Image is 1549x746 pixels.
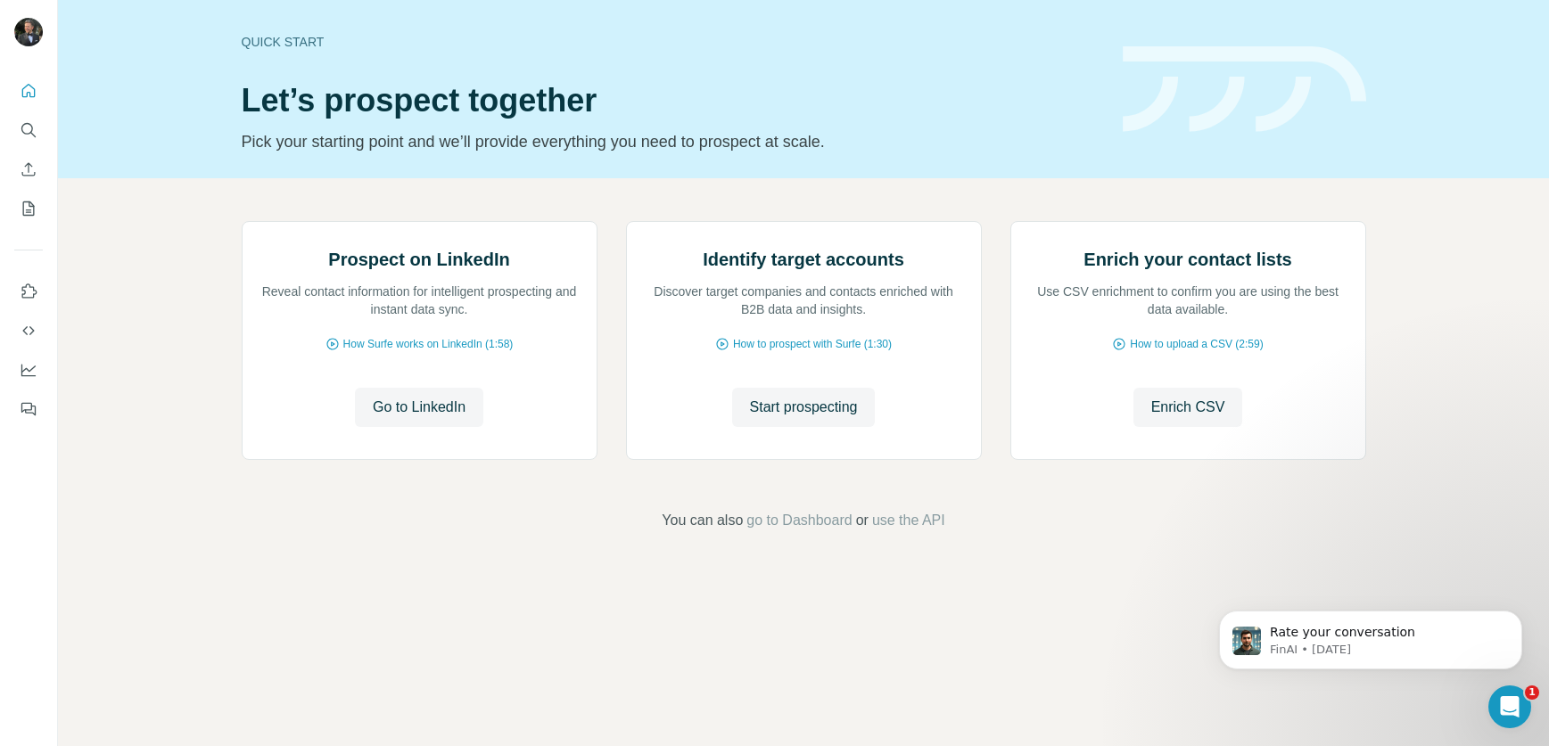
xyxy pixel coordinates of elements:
[733,336,892,352] span: How to prospect with Surfe (1:30)
[872,510,945,531] button: use the API
[14,114,43,146] button: Search
[1123,46,1366,133] img: banner
[14,193,43,225] button: My lists
[14,315,43,347] button: Use Surfe API
[1192,573,1549,698] iframe: Intercom notifications message
[1083,247,1291,272] h2: Enrich your contact lists
[242,129,1101,154] p: Pick your starting point and we’ll provide everything you need to prospect at scale.
[242,83,1101,119] h1: Let’s prospect together
[14,153,43,185] button: Enrich CSV
[14,393,43,425] button: Feedback
[14,18,43,46] img: Avatar
[328,247,509,272] h2: Prospect on LinkedIn
[14,354,43,386] button: Dashboard
[645,283,963,318] p: Discover target companies and contacts enriched with B2B data and insights.
[1130,336,1263,352] span: How to upload a CSV (2:59)
[14,75,43,107] button: Quick start
[856,510,869,531] span: or
[343,336,514,352] span: How Surfe works on LinkedIn (1:58)
[373,397,466,418] span: Go to LinkedIn
[662,510,743,531] span: You can also
[355,388,483,427] button: Go to LinkedIn
[1525,685,1539,700] span: 1
[1029,283,1347,318] p: Use CSV enrichment to confirm you are using the best data available.
[260,283,579,318] p: Reveal contact information for intelligent prospecting and instant data sync.
[1488,685,1531,728] iframe: Intercom live chat
[14,275,43,307] button: Use Surfe on LinkedIn
[750,397,858,418] span: Start prospecting
[242,33,1101,51] div: Quick start
[732,388,876,427] button: Start prospecting
[1151,397,1225,418] span: Enrich CSV
[703,247,904,272] h2: Identify target accounts
[1133,388,1243,427] button: Enrich CSV
[746,510,852,531] button: go to Dashboard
